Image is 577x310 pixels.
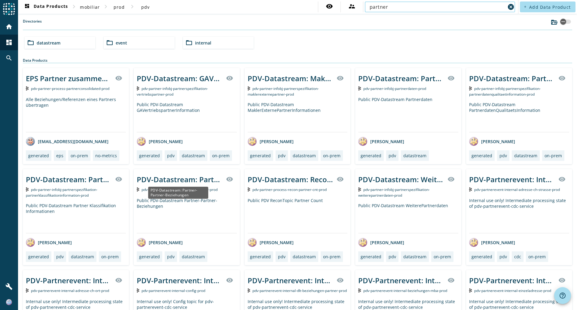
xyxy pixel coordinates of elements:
div: cdc [514,254,521,259]
img: Kafka Topic: pdv-partner-infobj-beziehungen-partner-prod [137,187,139,192]
div: Public PDV-Datastream Partnerdaten [358,97,458,132]
img: spoud-logo.svg [3,3,15,15]
span: Kafka Topic: pdv-partner-infobj-partnerspezifikation-partnerklassifikationinformation-prod [26,187,97,198]
div: pdv [278,254,285,259]
div: pdv [56,254,64,259]
div: Public PDV-Datastream PartnerdatenQualitaetsInformation [469,102,569,132]
div: generated [139,153,160,158]
mat-icon: visibility [226,75,233,82]
div: PDV-Partnerevent: Internal CH Locations [26,275,111,285]
img: Kafka Topic: pdv-partner-process-recon-partner-cnt-prod [248,187,250,192]
span: datastream [37,40,60,46]
span: prod [114,4,125,10]
div: on-prem [323,254,340,259]
div: PDV-Datastream: Partner-Partner-Beziehungen [137,174,222,184]
mat-icon: folder_open [106,39,113,46]
label: Directories [23,19,42,30]
mat-icon: visibility [337,75,344,82]
mat-icon: supervisor_account [348,3,356,10]
button: pdv [136,2,155,12]
img: Kafka Topic: pdv-partnerevent-internal-adresse-ch-strasse-prod [469,187,472,192]
img: avatar [137,238,146,247]
span: Kafka Topic: pdv-partner-infobj-partnerspezifikation-maklerexternepartner-prod [248,86,319,97]
div: on-prem [545,153,562,158]
mat-icon: dashboard [5,39,13,46]
div: generated [472,153,492,158]
div: pdv [389,254,396,259]
img: Kafka Topic: pdv-partnerevent-internal-einzeladresse-prod [469,288,472,293]
div: EPS Partner zusammengelegt [26,73,111,83]
div: pdv [499,254,507,259]
div: PDV-Datastream: MaklerExternePartnerInformationen [248,73,333,83]
div: datastream [403,153,426,158]
div: generated [28,254,49,259]
img: 1fa00b905ead1caa9365ff852b39d0d1 [6,299,12,305]
img: Kafka Topic: pdv-partner-process-partnerconsolidated-prod [26,86,29,91]
div: Public PDV-Datastream GAVertriebspartnerInformation [137,102,237,132]
span: internal [195,40,211,46]
div: [PERSON_NAME] [358,238,404,247]
input: Search (% or * for wildcards) [370,3,505,11]
button: Add Data Product [520,2,575,12]
span: Kafka Topic: pdv-partner-infobj-partnerspezifikation-vertriebspartner-prod [137,86,208,97]
mat-icon: visibility [558,277,566,284]
mat-icon: visibility [115,176,122,183]
div: PDV-Partnerevent: Internal CH Locations [469,174,555,184]
span: Kafka Topic: pdv-partner-infobj-partnerspezifikation-weiterepartnerdaten-prod [358,187,430,198]
img: avatar [469,238,478,247]
img: avatar [26,137,35,146]
div: [PERSON_NAME] [248,137,294,146]
span: Data Products [23,3,68,11]
img: Kafka Topic: pdv-partner-infobj-partnerspezifikation-maklerexternepartner-prod [248,86,250,91]
span: Kafka Topic: pdv-partnerevent-internal-adresse-ch-ort-prod [31,288,109,293]
img: Kafka Topic: pdv-partner-infobj-partnerspezifikation-weiterepartnerdaten-prod [358,187,361,192]
div: PDV-Datastream: WeiterePartnerdaten [358,174,444,184]
div: on-prem [434,254,451,259]
div: generated [250,254,271,259]
mat-icon: visibility [337,176,344,183]
img: Kafka Topic: pdv-partnerevent-internal-adresse-ch-ort-prod [26,288,29,293]
div: [PERSON_NAME] [469,238,515,247]
mat-icon: folder_open [185,39,193,46]
div: pdv [167,254,175,259]
div: [PERSON_NAME] [469,137,515,146]
div: Data Products [23,58,572,63]
span: Kafka Topic: pdv-partner-process-recon-partner-cnt-prod [252,187,327,192]
mat-icon: add [524,5,527,8]
span: mobiliar [80,4,100,10]
img: avatar [358,238,367,247]
img: Kafka Topic: pdv-partner-infobj-partnerspezifikation-vertriebspartner-prod [137,86,139,91]
div: on-prem [528,254,546,259]
button: prod [109,2,129,12]
div: PDV-Partnerevent: Internal Dead Letter Topic [248,275,333,285]
mat-icon: build [5,283,13,290]
div: Public PDV-Datastream MaklerExternePartnerInformationen [248,102,348,132]
mat-icon: visibility [558,75,566,82]
div: PDV-Partnerevent: Internal MPS-Adressen [469,275,555,285]
mat-icon: home [5,23,13,30]
div: datastream [293,153,316,158]
img: avatar [248,238,257,247]
div: datastream [293,254,316,259]
span: Add Data Product [529,4,571,10]
div: PDV-Datastream: ReconTopic Partner Count [248,174,333,184]
div: datastream [182,153,205,158]
div: generated [139,254,160,259]
div: PDV-Datastream: Partner-Partner-Beziehungen [148,187,208,199]
div: on-prem [101,254,119,259]
mat-icon: cancel [507,3,514,11]
button: Clear [507,3,515,11]
mat-icon: visibility [337,277,344,284]
mat-icon: chevron_right [102,3,109,10]
div: [PERSON_NAME] [248,238,294,247]
mat-icon: dashboard [23,3,31,11]
mat-icon: visibility [558,176,566,183]
div: PDV-Partnerevent: Internal MBA relationship [358,275,444,285]
img: Kafka Topic: pdv-partnerevent-internal-config-prod [137,288,139,293]
div: [PERSON_NAME] [358,137,404,146]
div: generated [361,254,381,259]
mat-icon: visibility [226,176,233,183]
img: avatar [137,137,146,146]
img: Kafka Topic: pdv-partnerevent-internal-dlt-beziehungen-partner-prod [248,288,250,293]
span: Kafka Topic: pdv-partner-infobj-beziehungen-partner-prod [142,187,218,192]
